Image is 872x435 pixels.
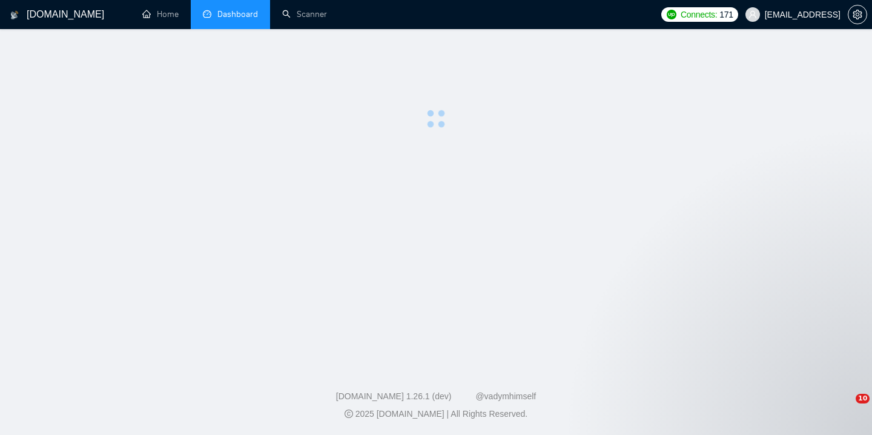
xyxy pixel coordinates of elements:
img: upwork-logo.png [667,10,676,19]
span: dashboard [203,10,211,18]
a: searchScanner [282,9,327,19]
img: logo [10,5,19,25]
iframe: Intercom live chat [831,394,860,423]
span: 171 [719,8,733,21]
span: Connects: [681,8,717,21]
a: [DOMAIN_NAME] 1.26.1 (dev) [336,391,452,401]
button: setting [848,5,867,24]
a: homeHome [142,9,179,19]
a: @vadymhimself [475,391,536,401]
span: setting [848,10,867,19]
span: 10 [856,394,870,403]
span: copyright [345,410,353,418]
span: Dashboard [217,9,258,19]
span: user [748,10,757,19]
a: setting [848,10,867,19]
div: 2025 [DOMAIN_NAME] | All Rights Reserved. [10,408,862,420]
